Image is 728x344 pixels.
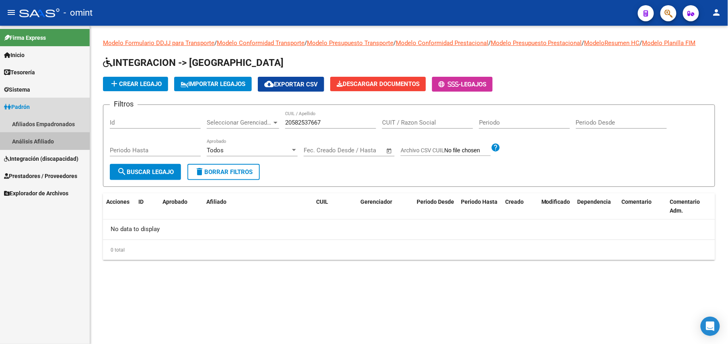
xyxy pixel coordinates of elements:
[413,193,458,220] datatable-header-cell: Periodo Desde
[138,199,144,205] span: ID
[203,193,313,220] datatable-header-cell: Afiliado
[541,199,570,205] span: Modificado
[622,199,652,205] span: Comentario
[174,77,252,91] button: IMPORTAR LEGAJOS
[4,102,30,111] span: Padrón
[461,81,486,88] span: Legajos
[109,80,162,88] span: Crear Legajo
[670,199,700,214] span: Comentario Adm.
[538,193,574,220] datatable-header-cell: Modificado
[103,39,715,260] div: / / / / / /
[619,193,667,220] datatable-header-cell: Comentario
[195,168,253,176] span: Borrar Filtros
[337,80,420,88] span: Descargar Documentos
[313,193,357,220] datatable-header-cell: CUIL
[4,33,46,42] span: Firma Express
[574,193,619,220] datatable-header-cell: Dependencia
[103,57,284,68] span: INTEGRACION -> [GEOGRAPHIC_DATA]
[458,193,502,220] datatable-header-cell: Periodo Hasta
[385,146,394,156] button: Open calendar
[357,193,413,220] datatable-header-cell: Gerenciador
[103,240,715,260] div: 0 total
[461,199,498,205] span: Periodo Hasta
[109,79,119,88] mat-icon: add
[330,77,426,91] button: Descargar Documentos
[103,77,168,91] button: Crear Legajo
[206,199,226,205] span: Afiliado
[578,199,611,205] span: Dependencia
[4,154,78,163] span: Integración (discapacidad)
[491,39,582,47] a: Modelo Presupuesto Prestacional
[4,189,68,198] span: Explorador de Archivos
[110,164,181,180] button: Buscar Legajo
[110,98,138,110] h3: Filtros
[4,68,35,77] span: Tesorería
[103,219,715,240] div: No data to display
[195,167,204,176] mat-icon: delete
[258,77,324,92] button: Exportar CSV
[4,172,77,180] span: Prestadores / Proveedores
[491,143,500,152] mat-icon: help
[187,164,260,180] button: Borrar Filtros
[135,193,159,220] datatable-header-cell: ID
[444,147,491,154] input: Archivo CSV CUIL
[117,168,174,176] span: Buscar Legajo
[207,147,224,154] span: Todos
[438,81,461,88] span: -
[159,193,191,220] datatable-header-cell: Aprobado
[360,199,392,205] span: Gerenciador
[6,8,16,17] mat-icon: menu
[117,167,127,176] mat-icon: search
[207,119,272,126] span: Seleccionar Gerenciador
[307,39,393,47] a: Modelo Presupuesto Transporte
[432,77,493,92] button: -Legajos
[304,147,336,154] input: Fecha inicio
[316,199,328,205] span: CUIL
[4,85,30,94] span: Sistema
[4,51,25,59] span: Inicio
[642,39,696,47] a: Modelo Planilla FIM
[667,193,715,220] datatable-header-cell: Comentario Adm.
[417,199,454,205] span: Periodo Desde
[64,4,93,22] span: - omint
[217,39,304,47] a: Modelo Conformidad Transporte
[502,193,538,220] datatable-header-cell: Creado
[264,81,318,88] span: Exportar CSV
[264,79,274,89] mat-icon: cloud_download
[701,317,720,336] div: Open Intercom Messenger
[106,199,130,205] span: Acciones
[103,39,214,47] a: Modelo Formulario DDJJ para Transporte
[343,147,383,154] input: Fecha fin
[712,8,722,17] mat-icon: person
[584,39,640,47] a: ModeloResumen HC
[103,193,135,220] datatable-header-cell: Acciones
[162,199,187,205] span: Aprobado
[505,199,524,205] span: Creado
[181,80,245,88] span: IMPORTAR LEGAJOS
[396,39,488,47] a: Modelo Conformidad Prestacional
[401,147,444,154] span: Archivo CSV CUIL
